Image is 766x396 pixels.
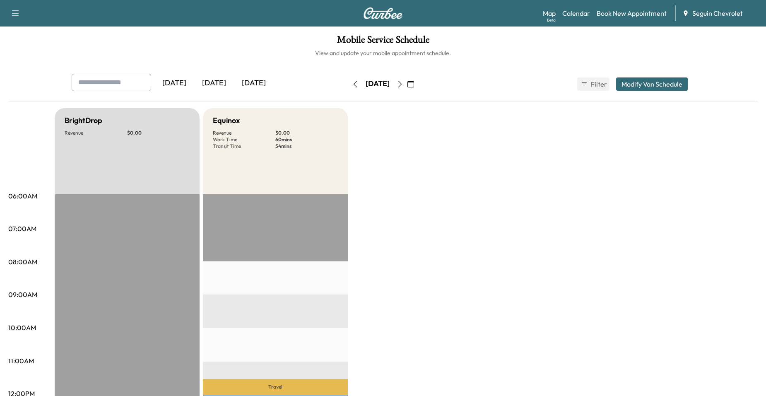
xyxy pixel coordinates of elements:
[234,74,274,93] div: [DATE]
[597,8,667,18] a: Book New Appointment
[275,136,338,143] p: 60 mins
[547,17,556,23] div: Beta
[577,77,609,91] button: Filter
[213,130,275,136] p: Revenue
[213,115,240,126] h5: Equinox
[213,143,275,150] p: Transit Time
[8,191,37,201] p: 06:00AM
[65,115,102,126] h5: BrightDrop
[8,356,34,366] p: 11:00AM
[275,130,338,136] p: $ 0.00
[213,136,275,143] p: Work Time
[616,77,688,91] button: Modify Van Schedule
[8,323,36,333] p: 10:00AM
[363,7,403,19] img: Curbee Logo
[562,8,590,18] a: Calendar
[8,257,37,267] p: 08:00AM
[591,79,606,89] span: Filter
[203,379,348,395] p: Travel
[65,130,127,136] p: Revenue
[154,74,194,93] div: [DATE]
[194,74,234,93] div: [DATE]
[127,130,190,136] p: $ 0.00
[543,8,556,18] a: MapBeta
[366,79,390,89] div: [DATE]
[8,290,37,299] p: 09:00AM
[8,35,758,49] h1: Mobile Service Schedule
[692,8,743,18] span: Seguin Chevrolet
[8,224,36,234] p: 07:00AM
[8,49,758,57] h6: View and update your mobile appointment schedule.
[275,143,338,150] p: 54 mins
